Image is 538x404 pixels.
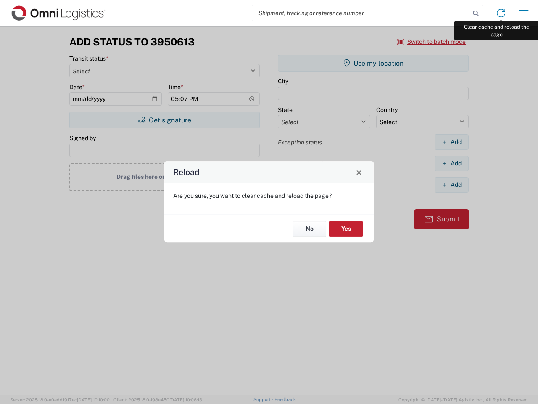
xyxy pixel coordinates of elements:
button: Yes [329,221,363,237]
p: Are you sure, you want to clear cache and reload the page? [173,192,365,199]
button: Close [353,166,365,178]
button: No [293,221,326,237]
input: Shipment, tracking or reference number [252,5,470,21]
h4: Reload [173,166,200,178]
